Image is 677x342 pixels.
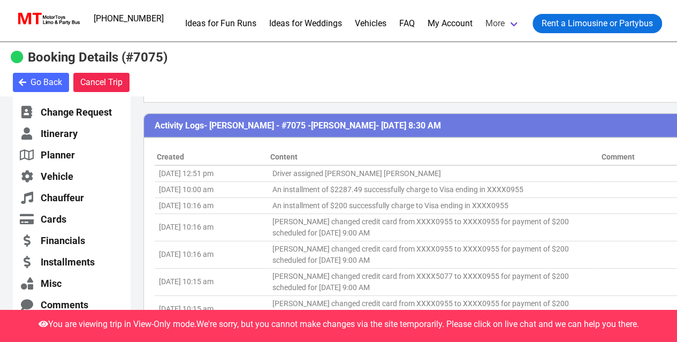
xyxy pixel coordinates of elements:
span: Cancel Trip [80,76,123,89]
td: Driver assigned [PERSON_NAME] [PERSON_NAME] [268,165,599,182]
span: We're sorry, but you cannot make changes via the site temporarily. Please click on live chat and ... [196,319,639,329]
a: Ideas for Fun Runs [185,17,256,30]
a: Comments [19,298,124,311]
td: Created [155,149,268,165]
a: Change Request [19,105,124,119]
span: Rent a Limousine or Partybus [542,17,653,30]
a: [PHONE_NUMBER] [87,8,170,29]
a: Itinerary [19,127,124,140]
a: FAQ [399,17,415,30]
td: An installment of $2287.49 successfully charge to Visa ending in XXXX0955 [268,181,599,197]
a: More [479,10,526,37]
img: MotorToys Logo [15,11,81,26]
a: Installments [19,255,124,269]
td: [DATE] 10:15 am [155,295,268,323]
button: Go Back [13,73,69,92]
span: Go Back [31,76,62,89]
a: My Account [428,17,473,30]
a: Cards [19,212,124,226]
td: [PERSON_NAME] changed credit card from XXXX0955 to XXXX0955 for payment of $200 scheduled for [DA... [268,241,599,268]
td: [DATE] 10:16 am [155,241,268,268]
a: Vehicle [19,170,124,183]
td: [DATE] 12:51 pm [155,165,268,182]
td: [DATE] 10:00 am [155,181,268,197]
span: [PERSON_NAME] [311,120,376,131]
a: Financials [19,234,124,247]
td: [PERSON_NAME] changed credit card from XXXX5077 to XXXX0955 for payment of $200 scheduled for [DA... [268,268,599,295]
a: Chauffeur [19,191,124,204]
a: Rent a Limousine or Partybus [533,14,662,33]
a: Planner [19,148,124,162]
span: - [PERSON_NAME] - #7075 - - [DATE] 8:30 AM [204,120,441,131]
a: Vehicles [355,17,386,30]
td: [PERSON_NAME] changed credit card from XXXX0955 to XXXX0955 for payment of $200 scheduled for [DA... [268,214,599,241]
td: [DATE] 10:16 am [155,214,268,241]
a: Misc [19,277,124,290]
td: [DATE] 10:16 am [155,197,268,214]
a: Ideas for Weddings [269,17,342,30]
td: [PERSON_NAME] changed credit card from XXXX0955 to XXXX0955 for payment of $200 scheduled for [DA... [268,295,599,323]
td: Content [268,149,599,165]
td: An installment of $200 successfully charge to Visa ending in XXXX0955 [268,197,599,214]
td: [DATE] 10:15 am [155,268,268,295]
b: Booking Details (#7075) [28,50,168,65]
button: Cancel Trip [73,73,130,92]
